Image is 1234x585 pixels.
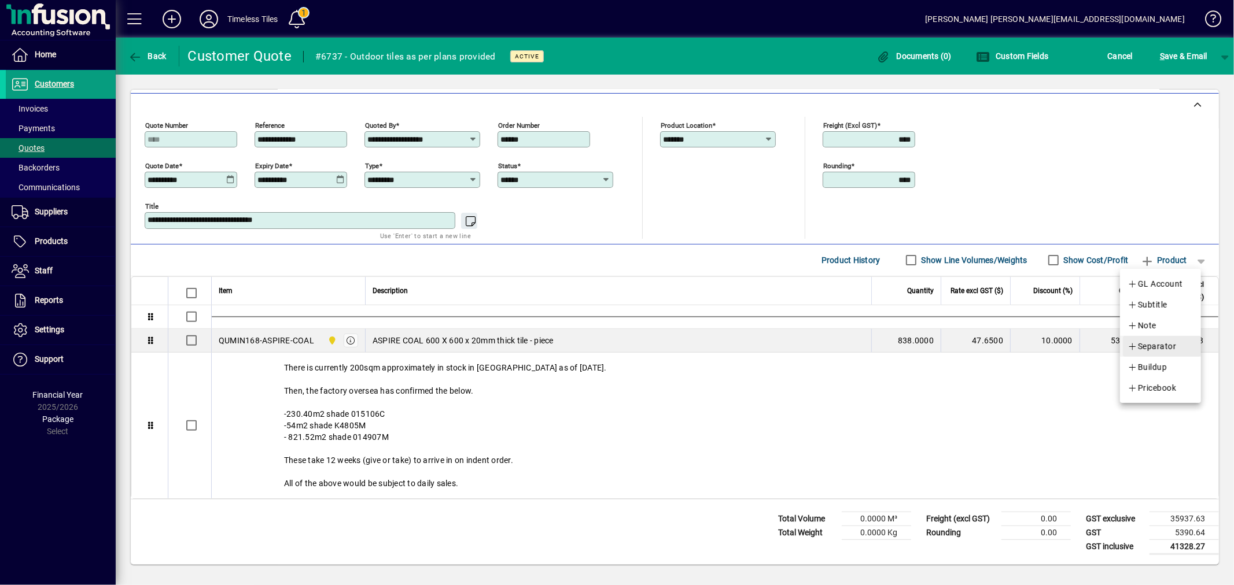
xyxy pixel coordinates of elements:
button: Note [1120,315,1201,336]
button: Buildup [1120,357,1201,377]
button: GL Account [1120,273,1201,294]
span: Note [1128,319,1156,332]
span: Pricebook [1128,381,1176,395]
span: Buildup [1128,360,1167,374]
button: Separator [1120,336,1201,357]
button: Subtitle [1120,294,1201,315]
span: Separator [1128,339,1176,353]
span: GL Account [1128,277,1183,291]
button: Pricebook [1120,377,1201,398]
span: Subtitle [1128,298,1167,312]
